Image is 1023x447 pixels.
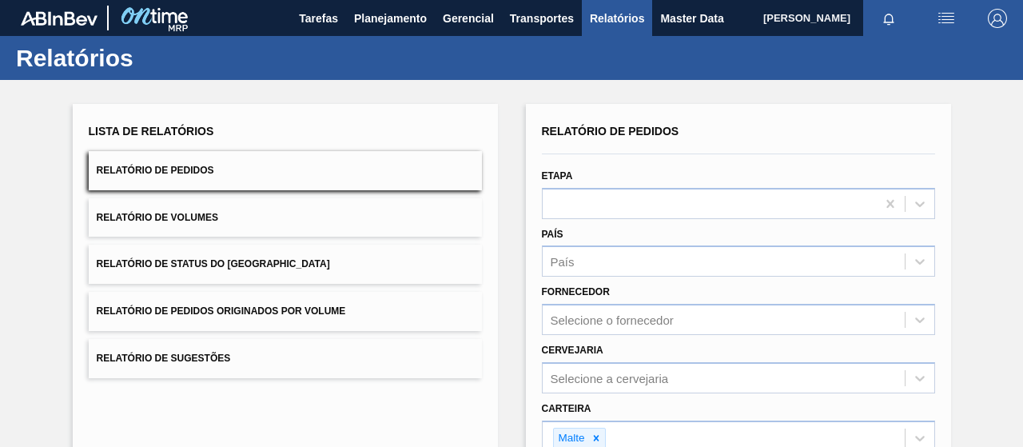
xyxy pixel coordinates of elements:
[937,9,956,28] img: userActions
[510,9,574,28] span: Transportes
[542,345,603,356] label: Cervejaria
[551,313,674,327] div: Selecione o fornecedor
[89,339,482,378] button: Relatório de Sugestões
[443,9,494,28] span: Gerencial
[354,9,427,28] span: Planejamento
[590,9,644,28] span: Relatórios
[863,7,914,30] button: Notificações
[97,305,346,317] span: Relatório de Pedidos Originados por Volume
[542,403,591,414] label: Carteira
[988,9,1007,28] img: Logout
[551,371,669,385] div: Selecione a cervejaria
[660,9,723,28] span: Master Data
[97,212,218,223] span: Relatório de Volumes
[542,125,679,138] span: Relatório de Pedidos
[542,286,610,297] label: Fornecedor
[89,198,482,237] button: Relatório de Volumes
[89,292,482,331] button: Relatório de Pedidos Originados por Volume
[542,229,563,240] label: País
[542,170,573,182] label: Etapa
[97,165,214,176] span: Relatório de Pedidos
[551,255,575,269] div: País
[16,49,300,67] h1: Relatórios
[299,9,338,28] span: Tarefas
[97,258,330,269] span: Relatório de Status do [GEOGRAPHIC_DATA]
[89,125,214,138] span: Lista de Relatórios
[89,245,482,284] button: Relatório de Status do [GEOGRAPHIC_DATA]
[21,11,98,26] img: TNhmsLtSVTkK8tSr43FrP2fwEKptu5GPRR3wAAAABJRU5ErkJggg==
[97,353,231,364] span: Relatório de Sugestões
[89,151,482,190] button: Relatório de Pedidos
